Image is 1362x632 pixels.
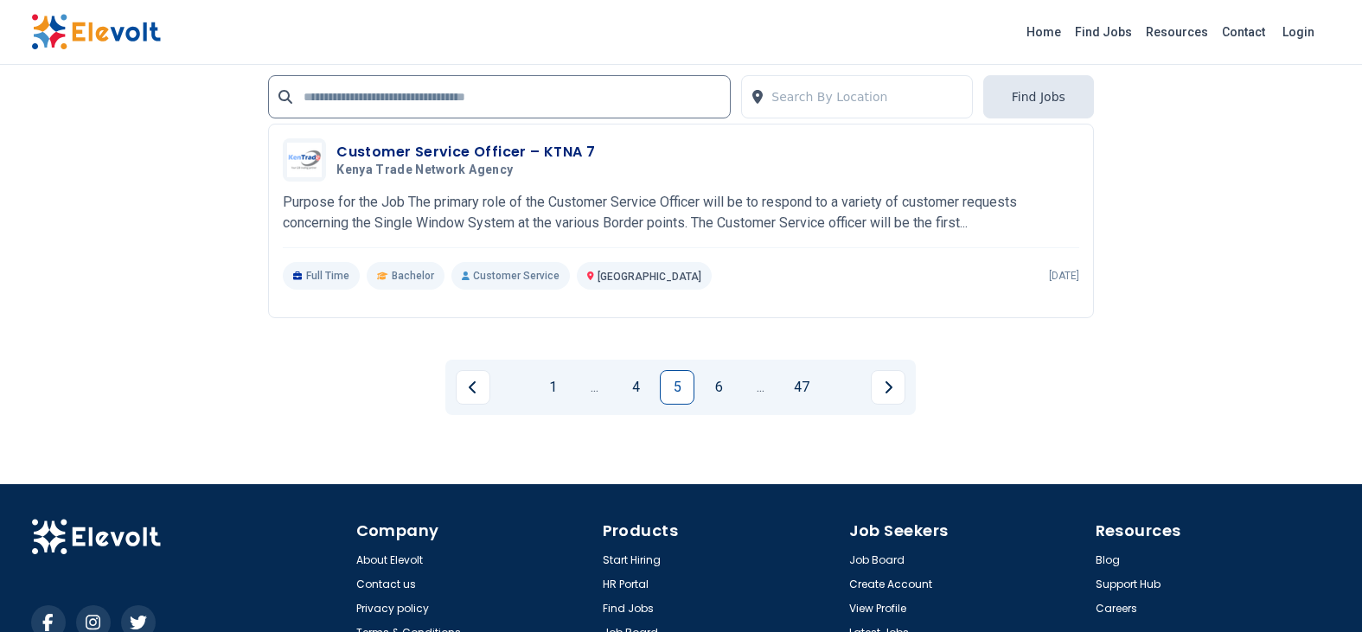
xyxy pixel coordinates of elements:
a: Page 47 [784,370,819,405]
a: Find Jobs [1068,18,1139,46]
h4: Resources [1096,519,1332,543]
iframe: Chat Widget [1276,549,1362,632]
a: Support Hub [1096,578,1161,591]
a: Careers [1096,602,1137,616]
a: Page 4 [618,370,653,405]
span: Kenya Trade Network Agency [336,163,513,178]
p: Full Time [283,262,360,290]
a: Create Account [849,578,932,591]
span: [GEOGRAPHIC_DATA] [598,271,701,283]
h4: Job Seekers [849,519,1085,543]
span: Bachelor [392,269,434,283]
a: Privacy policy [356,602,429,616]
p: Purpose for the Job The primary role of the Customer Service Officer will be to respond to a vari... [283,192,1079,233]
a: Start Hiring [603,553,661,567]
a: Find Jobs [603,602,654,616]
a: Job Board [849,553,905,567]
h4: Company [356,519,592,543]
a: Resources [1139,18,1215,46]
h4: Products [603,519,839,543]
a: Kenya Trade Network AgencyCustomer Service Officer – KTNA 7Kenya Trade Network AgencyPurpose for ... [283,138,1079,290]
a: Page 5 is your current page [660,370,694,405]
a: HR Portal [603,578,649,591]
a: Home [1020,18,1068,46]
ul: Pagination [456,370,905,405]
img: Elevolt [31,14,161,50]
a: Previous page [456,370,490,405]
p: Customer Service [451,262,570,290]
img: Kenya Trade Network Agency [287,143,322,177]
p: [DATE] [1049,269,1079,283]
a: Contact us [356,578,416,591]
a: About Elevolt [356,553,423,567]
a: Login [1272,15,1325,49]
a: Blog [1096,553,1120,567]
a: Jump backward [577,370,611,405]
button: Find Jobs [983,75,1094,118]
a: Page 6 [701,370,736,405]
a: Next page [871,370,905,405]
h3: Customer Service Officer – KTNA 7 [336,142,595,163]
a: Jump forward [743,370,777,405]
a: View Profile [849,602,906,616]
img: Elevolt [31,519,161,555]
a: Page 1 [535,370,570,405]
a: Contact [1215,18,1272,46]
